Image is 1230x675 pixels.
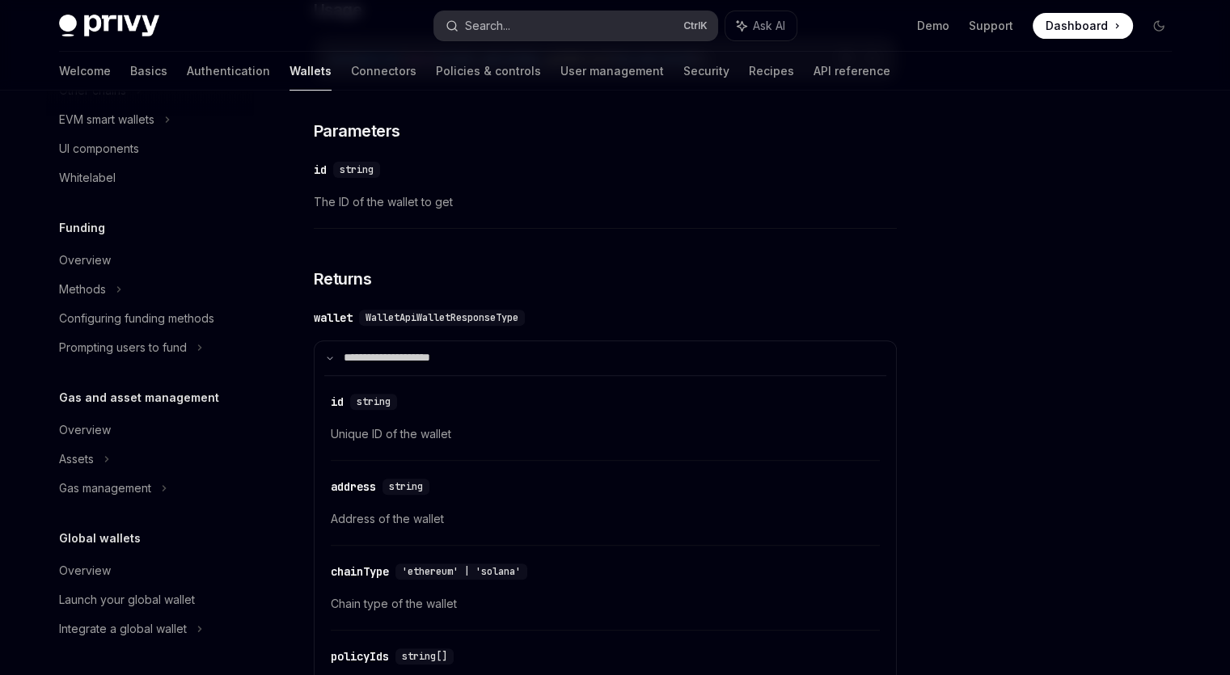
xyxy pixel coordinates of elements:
div: Overview [59,561,111,580]
a: Dashboard [1033,13,1133,39]
span: WalletApiWalletResponseType [366,311,518,324]
div: wallet [314,310,353,326]
a: Launch your global wallet [46,585,253,614]
div: Launch your global wallet [59,590,195,610]
h5: Global wallets [59,529,141,548]
div: EVM smart wallets [59,110,154,129]
button: Search...CtrlK [434,11,717,40]
div: Gas management [59,479,151,498]
button: Ask AI [725,11,797,40]
a: Wallets [290,52,332,91]
a: Basics [130,52,167,91]
span: Unique ID of the wallet [331,424,880,444]
div: Methods [59,280,106,299]
a: Policies & controls [436,52,541,91]
span: The ID of the wallet to get [314,192,897,212]
div: id [314,162,327,178]
div: Search... [465,16,510,36]
div: address [331,479,376,495]
h5: Gas and asset management [59,388,219,407]
span: Parameters [314,120,400,142]
div: Integrate a global wallet [59,619,187,639]
div: policyIds [331,648,389,664]
a: Security [683,52,729,91]
div: chainType [331,563,389,580]
span: Address of the wallet [331,509,880,529]
div: Overview [59,251,111,270]
a: Recipes [749,52,794,91]
div: Overview [59,420,111,440]
div: Assets [59,449,94,469]
span: Ask AI [753,18,785,34]
a: Overview [46,246,253,275]
span: string [357,395,391,408]
a: Whitelabel [46,163,253,192]
span: string [340,163,374,176]
button: Toggle dark mode [1146,13,1172,39]
span: Dashboard [1046,18,1108,34]
a: Authentication [187,52,270,91]
span: Chain type of the wallet [331,594,880,614]
a: Support [969,18,1013,34]
h5: Funding [59,218,105,238]
span: string [389,480,423,493]
a: UI components [46,134,253,163]
div: Whitelabel [59,168,116,188]
div: Configuring funding methods [59,309,214,328]
a: User management [560,52,664,91]
div: Prompting users to fund [59,338,187,357]
a: Overview [46,416,253,445]
a: Configuring funding methods [46,304,253,333]
img: dark logo [59,15,159,37]
div: UI components [59,139,139,158]
div: id [331,394,344,410]
a: Overview [46,556,253,585]
a: API reference [814,52,890,91]
span: Returns [314,268,372,290]
span: Ctrl K [683,19,708,32]
a: Connectors [351,52,416,91]
a: Demo [917,18,949,34]
span: 'ethereum' | 'solana' [402,565,521,578]
span: string[] [402,650,447,663]
a: Welcome [59,52,111,91]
